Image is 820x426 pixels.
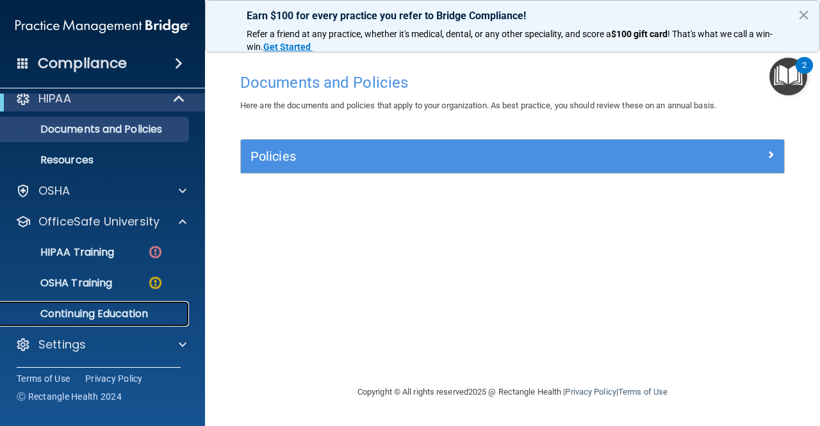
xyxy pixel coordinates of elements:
a: OSHA [15,183,186,199]
p: OSHA Training [8,277,112,290]
a: Policies [250,146,775,167]
span: Refer a friend at any practice, whether it's medical, dental, or any other speciality, and score a [247,29,611,39]
span: Ⓒ Rectangle Health 2024 [17,390,122,403]
p: OSHA [38,183,70,199]
p: Continuing Education [8,307,183,320]
a: Privacy Policy [85,372,143,385]
p: HIPAA Training [8,246,114,259]
a: HIPAA [15,91,186,106]
img: PMB logo [15,13,190,39]
strong: $100 gift card [611,29,668,39]
p: OfficeSafe University [38,214,160,229]
strong: Get Started [263,42,311,52]
span: ! That's what we call a win-win. [247,29,773,52]
h4: Compliance [38,54,127,72]
div: 2 [802,65,807,82]
span: Here are the documents and policies that apply to your organization. As best practice, you should... [240,101,716,110]
button: Close [798,4,810,25]
p: Documents and Policies [8,123,183,136]
h5: Policies [250,149,639,163]
p: HIPAA [38,91,71,106]
p: Settings [38,337,86,352]
a: Settings [15,337,186,352]
button: Open Resource Center, 2 new notifications [769,58,807,95]
img: warning-circle.0cc9ac19.png [147,275,163,291]
a: Terms of Use [618,387,668,397]
a: Terms of Use [17,372,70,385]
p: Earn $100 for every practice you refer to Bridge Compliance! [247,10,778,22]
p: Resources [8,154,183,167]
a: Get Started [263,42,313,52]
a: Privacy Policy [565,387,616,397]
div: Copyright © All rights reserved 2025 @ Rectangle Health | | [279,372,746,413]
h4: Documents and Policies [240,74,785,91]
img: danger-circle.6113f641.png [147,244,163,260]
a: OfficeSafe University [15,214,186,229]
